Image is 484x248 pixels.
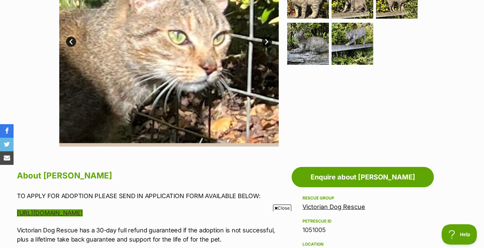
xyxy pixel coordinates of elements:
a: [URL][DOMAIN_NAME] [17,209,83,216]
img: Photo of Teejay Falko [287,23,329,64]
a: Next [262,37,272,47]
h2: About [PERSON_NAME] [17,168,288,183]
iframe: Help Scout Beacon - Open [442,224,477,245]
div: Rescue group [302,195,423,201]
a: Prev [66,37,76,47]
a: Victorian Dog Rescue [302,203,365,210]
span: Close [273,205,291,211]
img: Photo of Teejay Falko [332,23,373,64]
a: Enquire about [PERSON_NAME] [292,167,434,187]
p: Victorian Dog Rescue has a 30-day full refund guaranteed if the adoption is not successful, plus ... [17,226,288,244]
iframe: Advertisement [119,214,365,245]
p: TO APPLY FOR ADOPTION PLEASE SEND IN APPLICATION FORM AVAILABLE BELOW: [17,191,288,201]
